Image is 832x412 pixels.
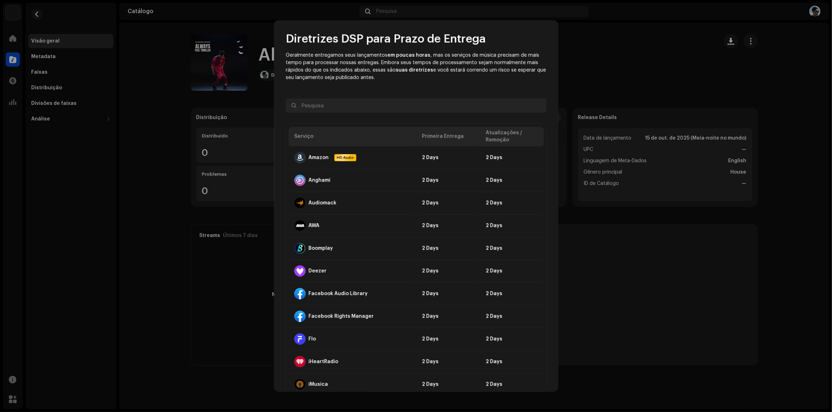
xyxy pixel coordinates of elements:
[308,268,326,274] div: Deezer
[480,328,544,350] td: 2 Days
[480,192,544,214] td: 2 Days
[480,237,544,260] td: 2 Days
[416,350,480,373] td: 2 Days
[289,127,416,146] th: Serviço
[416,237,480,260] td: 2 Days
[480,214,544,237] td: 2 Days
[416,146,480,169] td: 2 Days
[308,314,374,319] div: Facebook Rights Manager
[308,382,328,387] div: iMusica
[480,260,544,282] td: 2 Days
[416,127,480,146] th: Primeira Entrega
[480,127,544,146] th: Atualizações / Remoção
[416,214,480,237] td: 2 Days
[308,291,368,297] div: Facebook Audio Library
[286,52,547,81] p: Geralmente entregamos seus lançamentos , mas os serviços de música precisam de mais tempo para pr...
[396,68,433,73] b: suas diretrizes
[387,53,430,58] b: em poucas horas
[416,260,480,282] td: 2 Days
[480,146,544,169] td: 2 Days
[416,373,480,396] td: 2 Days
[308,336,316,342] div: Flo
[416,192,480,214] td: 2 Days
[416,328,480,350] td: 2 Days
[286,98,547,113] input: Pesquisa
[286,32,547,46] h2: Diretrizes DSP para Prazo de Entrega
[416,169,480,192] td: 2 Days
[480,350,544,373] td: 2 Days
[308,177,330,183] div: Anghami
[480,282,544,305] td: 2 Days
[480,169,544,192] td: 2 Days
[335,155,356,160] span: HD Audio
[480,373,544,396] td: 2 Days
[308,200,336,206] div: Audiomack
[416,305,480,328] td: 2 Days
[416,282,480,305] td: 2 Days
[308,223,319,228] div: AWA
[308,245,333,251] div: Boomplay
[308,359,338,365] div: iHeartRadio
[308,155,329,160] div: Amazon
[480,305,544,328] td: 2 Days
